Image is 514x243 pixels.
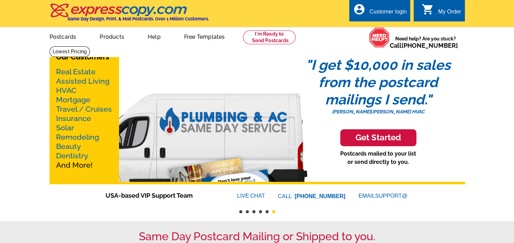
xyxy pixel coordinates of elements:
[292,150,465,166] p: Postcards mailed to your list or send directly to you.
[239,210,242,213] button: 1 of 6
[390,42,458,49] span: Call
[56,105,112,113] a: Travel / Cruises
[56,151,88,160] a: Dentistry
[375,192,408,200] font: SUPPORT@
[56,123,74,132] a: Solar
[422,8,461,16] a: shopping_cart My Order
[56,133,99,141] a: Remodeling
[422,3,434,16] i: shopping_cart
[252,210,255,213] button: 3 of 6
[295,193,345,199] a: [PHONE_NUMBER]
[237,193,265,199] a: LIVECHAT
[402,42,458,49] a: [PHONE_NUMBER]
[438,9,461,18] div: My Order
[353,3,365,16] i: account_circle
[332,109,371,114] em: [PERSON_NAME]
[89,28,135,44] a: Products
[376,82,514,243] iframe: LiveChat chat widget
[292,108,465,115] p: |
[56,86,76,95] a: HVAC
[278,192,293,200] font: CALL
[137,28,172,44] a: Help
[349,133,408,143] h3: Get Started
[56,114,91,123] a: Insurance
[359,193,408,199] a: EMAILSUPPORT@
[67,16,209,21] h4: Same Day Design, Print, & Mail Postcards. Over 1 Million Customers.
[390,35,461,49] span: Need help? Are you stuck?
[56,67,96,76] a: Real Estate
[56,67,112,170] p: And More!
[173,28,236,44] a: Free Templates
[49,8,209,21] a: Same Day Design, Print, & Mail Postcards. Over 1 Million Customers.
[106,191,216,200] span: USA-based VIP Support Team
[372,109,425,114] em: [PERSON_NAME] HVAC
[237,192,250,200] font: LIVE
[272,210,275,213] button: 6 of 6
[56,95,90,104] a: Mortgage
[56,142,81,151] a: Beauty
[265,210,269,213] button: 5 of 6
[259,210,262,213] button: 4 of 6
[49,230,465,243] h1: Same Day Postcard Mailing or Shipped to you.
[38,28,88,44] a: Postcards
[292,129,465,146] a: Get Started
[369,9,407,18] div: Customer login
[246,210,249,213] button: 2 of 6
[56,77,109,85] a: Assisted Living
[353,8,407,16] a: account_circle Customer login
[369,27,390,48] img: help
